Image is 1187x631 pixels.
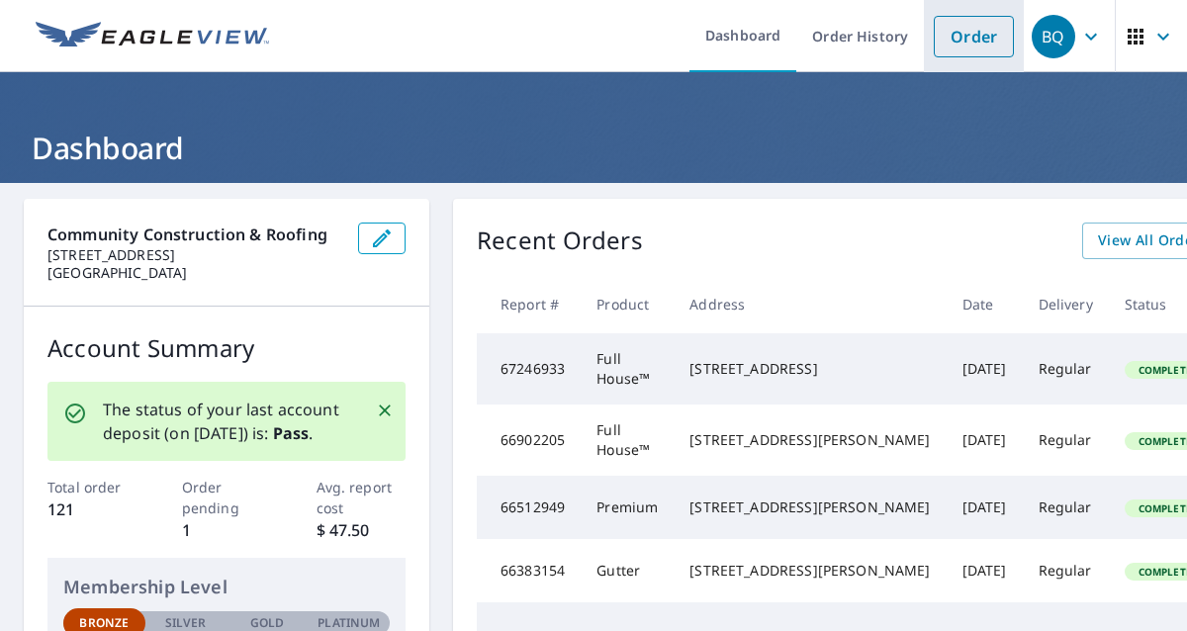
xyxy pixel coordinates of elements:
td: Regular [1023,333,1109,405]
td: 66383154 [477,539,581,602]
td: [DATE] [947,539,1023,602]
td: Regular [1023,539,1109,602]
td: Full House™ [581,405,674,476]
p: 121 [47,497,137,521]
div: [STREET_ADDRESS][PERSON_NAME] [689,561,930,581]
th: Delivery [1023,275,1109,333]
th: Report # [477,275,581,333]
td: [DATE] [947,476,1023,539]
button: Close [372,398,398,423]
p: Avg. report cost [317,477,407,518]
p: Community Construction & Roofing [47,223,342,246]
p: $ 47.50 [317,518,407,542]
th: Product [581,275,674,333]
td: 67246933 [477,333,581,405]
td: Full House™ [581,333,674,405]
td: [DATE] [947,333,1023,405]
td: [DATE] [947,405,1023,476]
b: Pass [273,422,310,444]
th: Address [674,275,946,333]
div: [STREET_ADDRESS][PERSON_NAME] [689,430,930,450]
p: Account Summary [47,330,406,366]
p: 1 [182,518,272,542]
td: Regular [1023,405,1109,476]
a: Order [934,16,1014,57]
p: Membership Level [63,574,390,600]
img: EV Logo [36,22,269,51]
p: [GEOGRAPHIC_DATA] [47,264,342,282]
td: Regular [1023,476,1109,539]
p: Recent Orders [477,223,643,259]
td: 66512949 [477,476,581,539]
div: [STREET_ADDRESS] [689,359,930,379]
p: [STREET_ADDRESS] [47,246,342,264]
td: 66902205 [477,405,581,476]
td: Gutter [581,539,674,602]
p: Total order [47,477,137,497]
td: Premium [581,476,674,539]
p: The status of your last account deposit (on [DATE]) is: . [103,398,352,445]
th: Date [947,275,1023,333]
p: Order pending [182,477,272,518]
div: [STREET_ADDRESS][PERSON_NAME] [689,497,930,517]
div: BQ [1032,15,1075,58]
h1: Dashboard [24,128,1163,168]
